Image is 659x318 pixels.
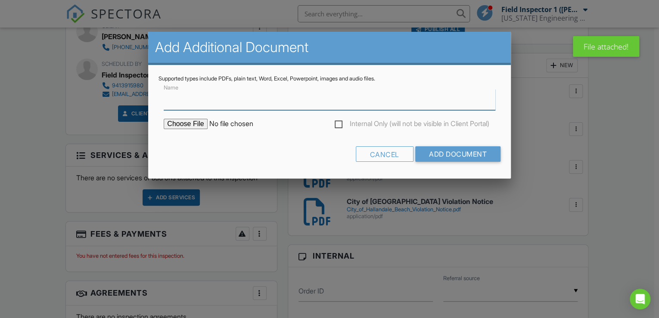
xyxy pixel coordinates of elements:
div: File attached! [573,36,639,57]
div: Cancel [356,146,413,162]
label: Name [164,84,178,92]
label: Internal Only (will not be visible in Client Portal) [335,120,489,130]
div: Supported types include PDFs, plain text, Word, Excel, Powerpoint, images and audio files. [159,75,500,82]
input: Add Document [415,146,500,162]
h2: Add Additional Document [155,39,504,56]
div: Open Intercom Messenger [630,289,650,309]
